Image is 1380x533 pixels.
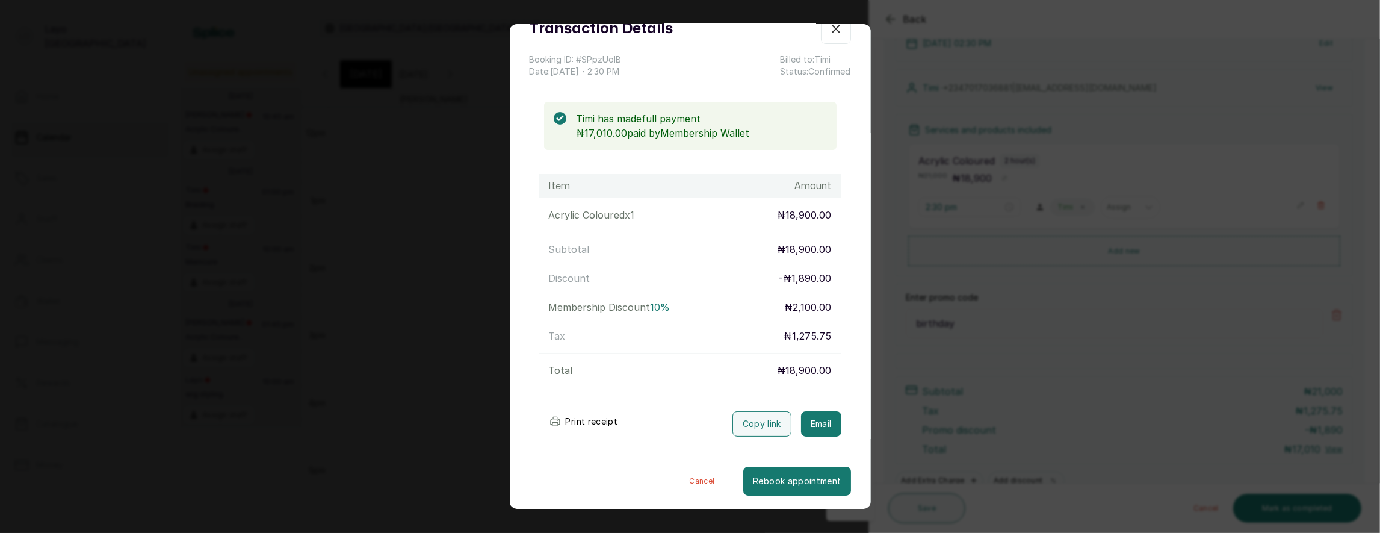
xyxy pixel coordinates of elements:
p: ₦18,900.00 [778,363,832,378]
h1: Amount [795,179,832,193]
button: Email [801,411,841,437]
p: Acrylic Coloured x 1 [549,208,635,222]
p: Subtotal [549,242,590,257]
button: Cancel [660,467,743,496]
p: ₦17,010.00 paid by Membership Wallet [576,126,826,140]
button: Copy link [732,411,791,437]
h1: Item [549,179,571,193]
p: ₦18,900.00 [778,208,832,222]
p: ₦18,900.00 [778,242,832,257]
button: Print receipt [539,410,628,434]
p: ₦2,100.00 [785,300,832,314]
p: Billed to: Timi [781,54,851,66]
p: Tax [549,329,566,343]
p: Date: [DATE] ・ 2:30 PM [530,66,622,78]
p: ₦1,275.75 [784,329,832,343]
h1: Transaction Details [530,18,673,40]
p: Status: Confirmed [781,66,851,78]
p: Membership Discount [549,300,670,314]
button: Rebook appointment [743,467,850,496]
p: Timi has made full payment [576,111,826,126]
span: 10 % [651,301,670,313]
p: Booking ID: # SPpzUolB [530,54,622,66]
p: - ₦1,890.00 [779,271,832,285]
p: Total [549,363,573,378]
p: Discount [549,271,590,285]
